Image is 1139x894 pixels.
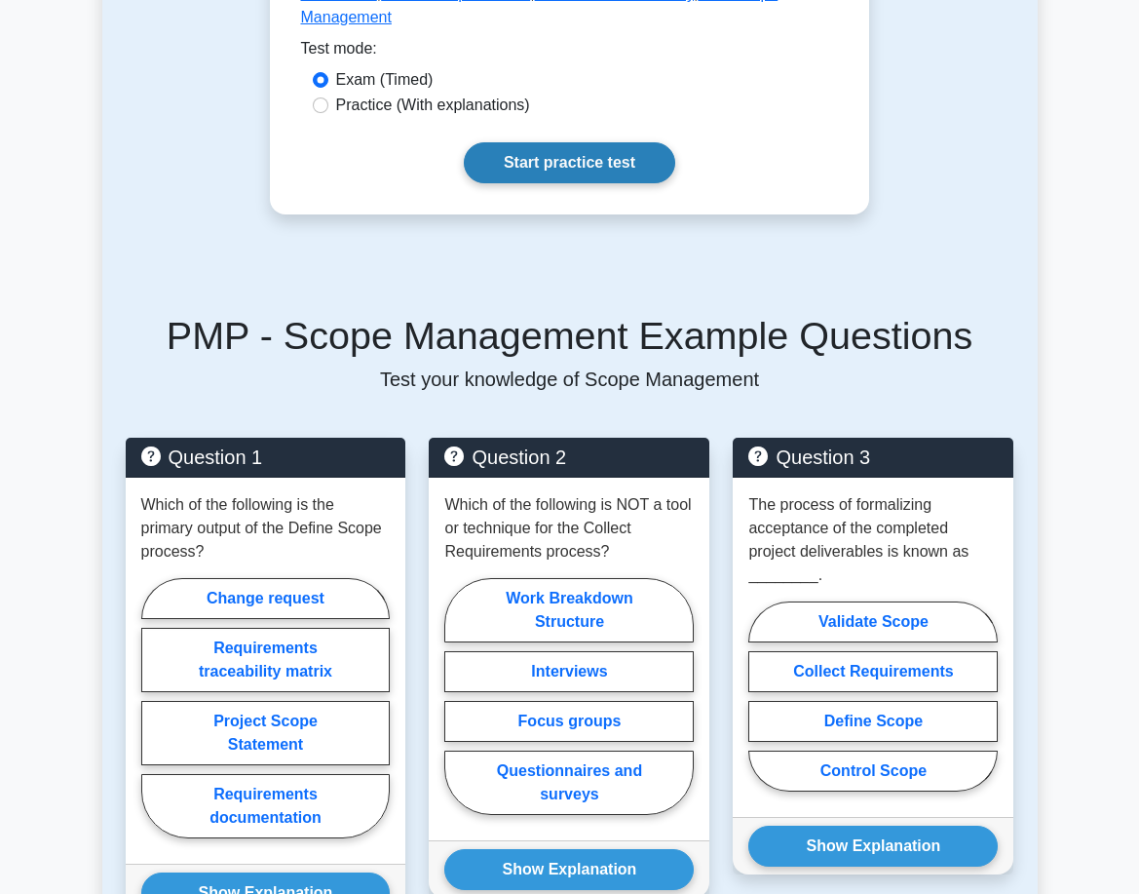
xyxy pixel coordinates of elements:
[141,446,391,469] h5: Question 1
[748,602,998,642] label: Validate Scope
[336,68,434,92] label: Exam (Timed)
[141,628,391,692] label: Requirements traceability matrix
[464,142,675,183] a: Start practice test
[444,446,694,469] h5: Question 2
[336,94,530,117] label: Practice (With explanations)
[141,578,391,619] label: Change request
[141,493,391,564] p: Which of the following is the primary output of the Define Scope process?
[126,313,1014,359] h5: PMP - Scope Management Example Questions
[444,751,694,815] label: Questionnaires and surveys
[748,751,998,792] label: Control Scope
[748,701,998,742] label: Define Scope
[444,849,694,890] button: Show Explanation
[141,774,391,838] label: Requirements documentation
[748,493,998,587] p: The process of formalizing acceptance of the completed project deliverables is known as ________.
[126,368,1014,391] p: Test your knowledge of Scope Management
[748,446,998,469] h5: Question 3
[141,701,391,765] label: Project Scope Statement
[748,651,998,692] label: Collect Requirements
[444,701,694,742] label: Focus groups
[444,493,694,564] p: Which of the following is NOT a tool or technique for the Collect Requirements process?
[748,826,998,867] button: Show Explanation
[301,37,839,68] div: Test mode:
[444,578,694,642] label: Work Breakdown Structure
[444,651,694,692] label: Interviews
